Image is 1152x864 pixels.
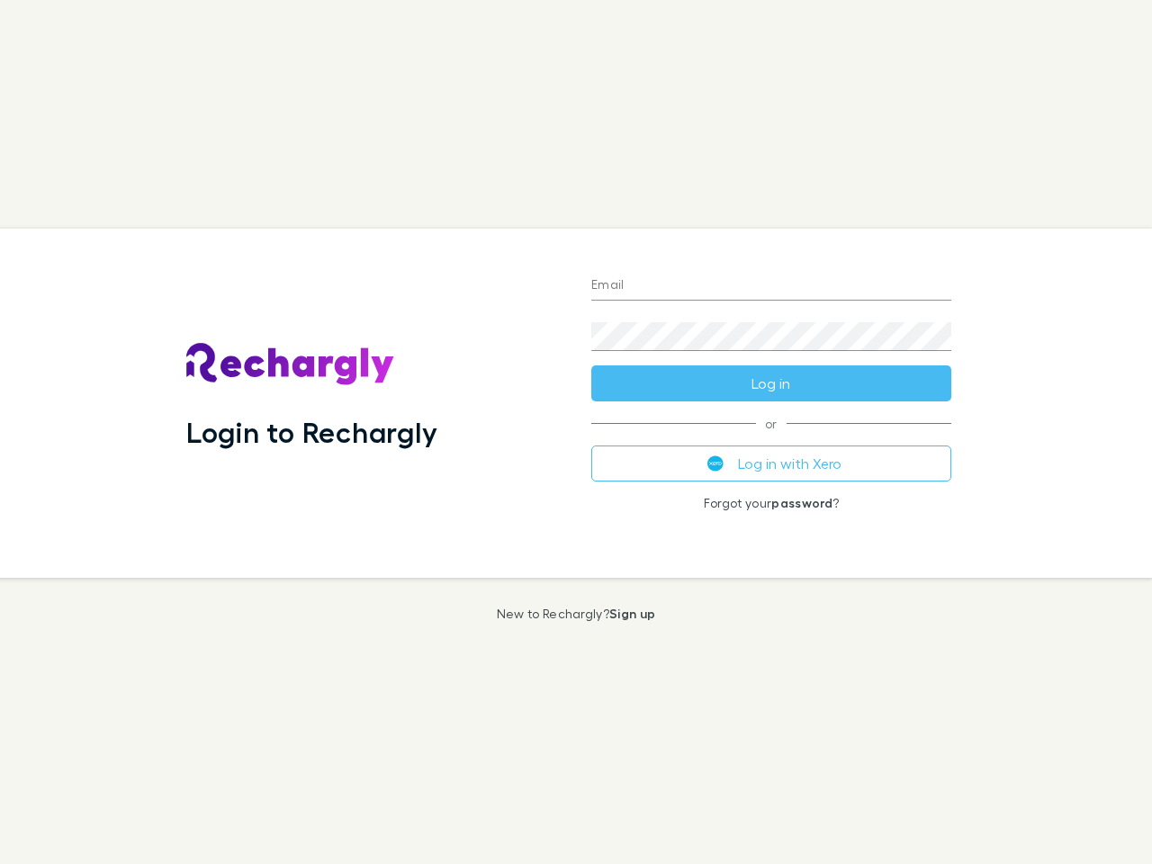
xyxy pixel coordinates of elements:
button: Log in with Xero [591,445,951,481]
img: Xero's logo [707,455,724,472]
a: Sign up [609,606,655,621]
a: password [771,495,832,510]
p: New to Rechargly? [497,607,656,621]
span: or [591,423,951,424]
button: Log in [591,365,951,401]
img: Rechargly's Logo [186,343,395,386]
h1: Login to Rechargly [186,415,437,449]
p: Forgot your ? [591,496,951,510]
